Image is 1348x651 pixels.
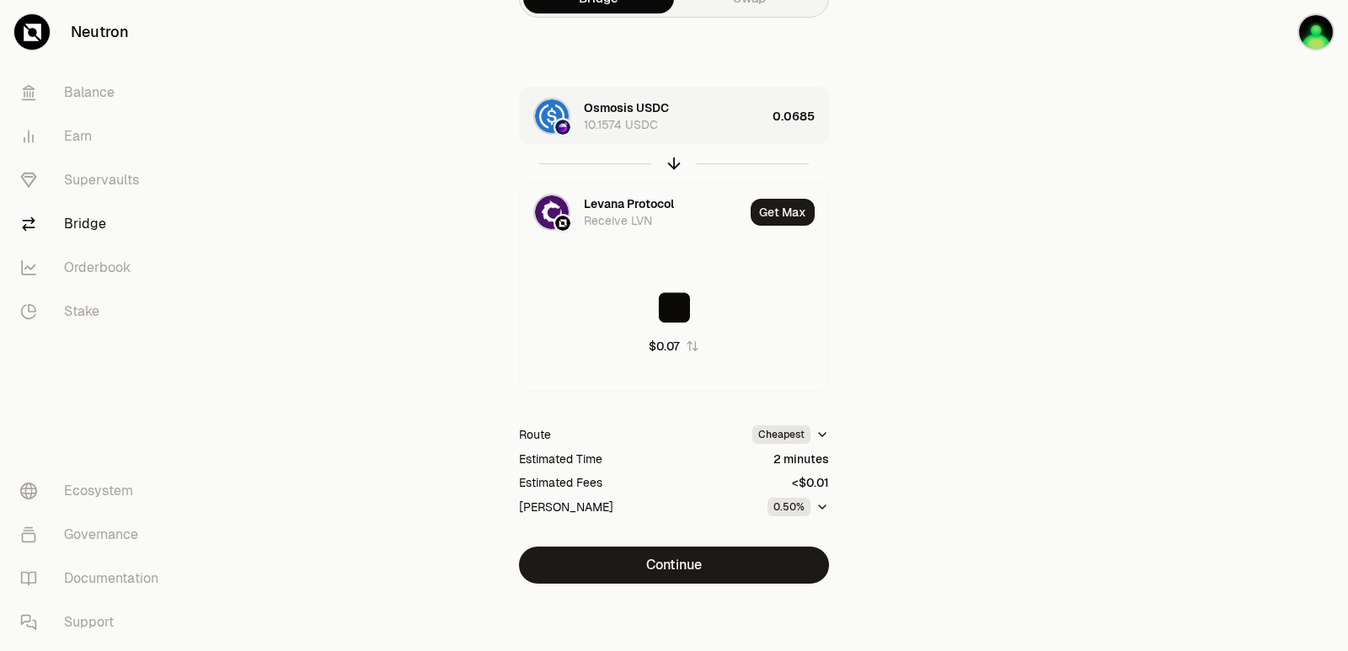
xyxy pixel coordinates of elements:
img: LVN Logo [535,195,569,229]
div: Route [519,426,551,443]
div: LVN LogoNeutron LogoLevana ProtocolReceive LVN [520,184,744,241]
a: Supervaults [7,158,182,202]
a: Ecosystem [7,469,182,513]
div: USDC LogoOsmosis LogoOsmosis USDC10.1574 USDC [520,88,766,145]
button: Get Max [751,199,815,226]
div: $0.07 [649,338,679,355]
div: [PERSON_NAME] [519,499,613,515]
div: <$0.01 [792,474,829,491]
div: 10.1574 USDC [584,116,658,133]
button: Cheapest [752,425,829,444]
button: USDC LogoOsmosis LogoOsmosis USDC10.1574 USDC0.0685 [520,88,828,145]
img: sandy mercy [1297,13,1335,51]
div: Levana Protocol [584,195,674,212]
a: Earn [7,115,182,158]
a: Orderbook [7,246,182,290]
a: Bridge [7,202,182,246]
button: 0.50% [768,498,829,516]
div: Osmosis USDC [584,99,669,116]
div: Estimated Fees [519,474,602,491]
a: Stake [7,290,182,334]
div: 0.50% [768,498,810,516]
button: Continue [519,547,829,584]
img: Osmosis Logo [555,120,570,135]
img: Neutron Logo [555,216,570,231]
a: Governance [7,513,182,557]
a: Documentation [7,557,182,600]
img: USDC Logo [535,99,569,133]
button: $0.07 [649,338,699,355]
div: Receive LVN [584,212,652,229]
div: Estimated Time [519,451,602,467]
a: Balance [7,71,182,115]
div: 2 minutes [773,451,829,467]
div: 0.0685 [773,88,828,145]
div: Cheapest [752,425,810,444]
a: Support [7,600,182,644]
